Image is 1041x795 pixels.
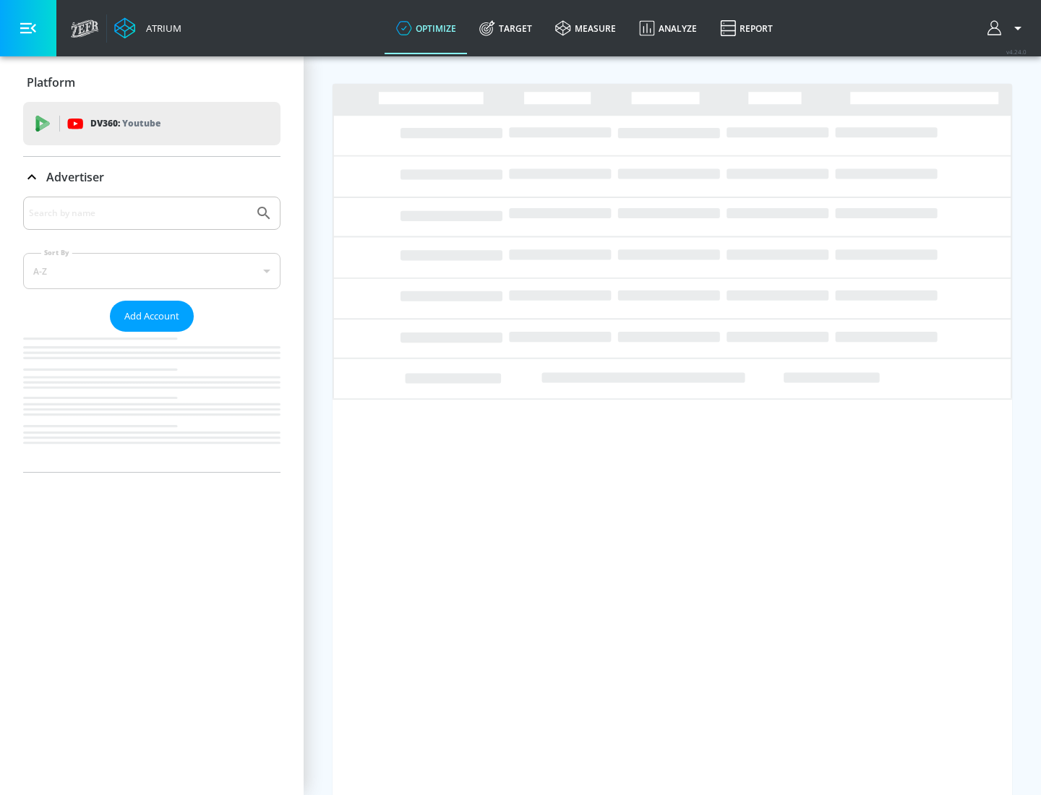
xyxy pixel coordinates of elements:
span: Add Account [124,308,179,325]
div: Advertiser [23,197,280,472]
a: optimize [385,2,468,54]
p: Platform [27,74,75,90]
div: Advertiser [23,157,280,197]
a: Atrium [114,17,181,39]
p: DV360: [90,116,160,132]
a: measure [544,2,627,54]
p: Youtube [122,116,160,131]
p: Advertiser [46,169,104,185]
div: Atrium [140,22,181,35]
label: Sort By [41,248,72,257]
div: A-Z [23,253,280,289]
span: v 4.24.0 [1006,48,1027,56]
a: Analyze [627,2,708,54]
button: Add Account [110,301,194,332]
input: Search by name [29,204,248,223]
a: Target [468,2,544,54]
div: DV360: Youtube [23,102,280,145]
a: Report [708,2,784,54]
div: Platform [23,62,280,103]
nav: list of Advertiser [23,332,280,472]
